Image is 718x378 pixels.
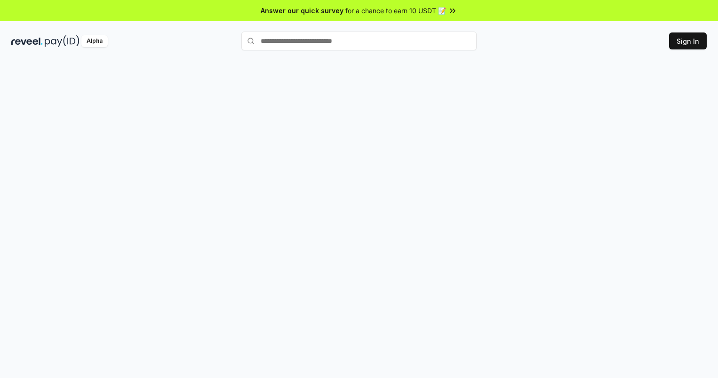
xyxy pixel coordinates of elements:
img: pay_id [45,35,80,47]
span: for a chance to earn 10 USDT 📝 [345,6,446,16]
img: reveel_dark [11,35,43,47]
span: Answer our quick survey [261,6,343,16]
div: Alpha [81,35,108,47]
button: Sign In [669,32,707,49]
